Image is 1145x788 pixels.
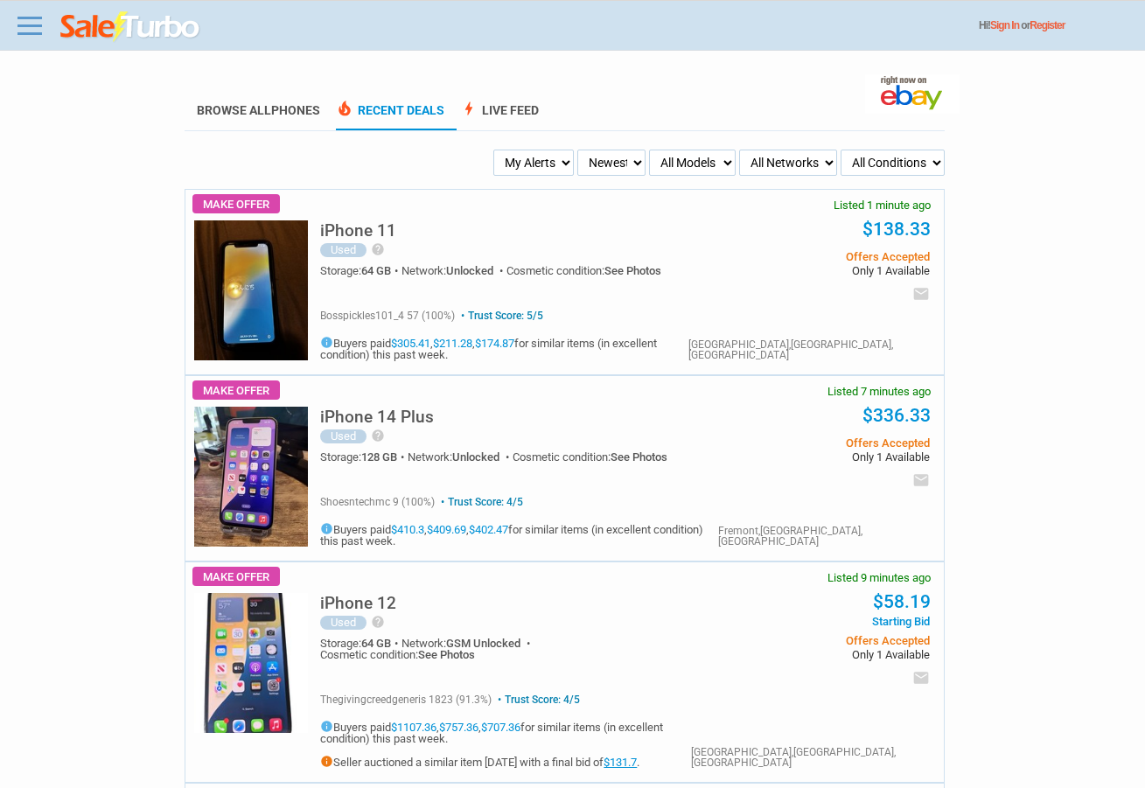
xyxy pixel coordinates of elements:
span: Phones [271,103,320,117]
a: $336.33 [862,405,931,426]
div: [GEOGRAPHIC_DATA],[GEOGRAPHIC_DATA],[GEOGRAPHIC_DATA] [691,747,930,768]
div: Used [320,429,367,443]
img: s-l225.jpg [194,407,308,547]
span: GSM Unlocked [446,637,520,650]
span: shoesntechmc 9 (100%) [320,496,435,508]
a: iPhone 14 Plus [320,412,434,425]
i: info [320,522,333,535]
span: Only 1 Available [684,265,930,276]
div: [GEOGRAPHIC_DATA],[GEOGRAPHIC_DATA],[GEOGRAPHIC_DATA] [688,339,929,360]
span: Unlocked [446,264,493,277]
a: boltLive Feed [460,103,539,130]
i: email [912,285,930,303]
span: Offers Accepted [684,437,930,449]
span: Listed 1 minute ago [834,199,931,211]
span: See Photos [604,264,661,277]
h5: iPhone 12 [320,595,396,611]
a: $305.41 [391,337,430,350]
div: Storage: [320,265,401,276]
a: iPhone 12 [320,598,396,611]
a: iPhone 11 [320,226,396,239]
span: Only 1 Available [684,451,930,463]
img: saleturbo.com - Online Deals and Discount Coupons [60,11,201,43]
div: Storage: [320,451,408,463]
div: Fremont,[GEOGRAPHIC_DATA],[GEOGRAPHIC_DATA] [718,526,930,547]
a: $138.33 [862,219,931,240]
div: Cosmetic condition: [320,649,475,660]
span: Make Offer [192,194,280,213]
span: 128 GB [361,450,397,464]
span: Make Offer [192,567,280,586]
span: Offers Accepted [684,251,930,262]
a: $58.19 [873,591,931,612]
span: Hi! [979,19,990,31]
div: Used [320,243,367,257]
a: $211.28 [433,337,472,350]
a: Sign In [990,19,1019,31]
span: Offers Accepted [684,635,930,646]
a: $402.47 [469,523,508,536]
a: Register [1030,19,1065,31]
a: $1107.36 [391,721,436,734]
span: Trust Score: 5/5 [457,310,543,322]
a: $707.36 [481,721,520,734]
span: thegivingcreedgeneris 1823 (91.3%) [320,694,492,706]
span: local_fire_department [336,100,353,117]
span: Trust Score: 4/5 [494,694,580,706]
h5: iPhone 14 Plus [320,408,434,425]
img: s-l225.jpg [194,220,308,360]
a: local_fire_departmentRecent Deals [336,103,444,130]
i: help [371,615,385,629]
span: Listed 7 minutes ago [827,386,931,397]
span: Make Offer [192,380,280,400]
img: s-l225.jpg [194,593,308,733]
span: 64 GB [361,264,391,277]
a: $757.36 [439,721,478,734]
div: Cosmetic condition: [506,265,661,276]
i: info [320,755,333,768]
i: email [912,669,930,687]
div: Network: [401,638,534,649]
a: $410.3 [391,523,424,536]
span: Trust Score: 4/5 [437,496,523,508]
div: Network: [408,451,513,463]
span: bosspickles101_4 57 (100%) [320,310,455,322]
h5: iPhone 11 [320,222,396,239]
span: 64 GB [361,637,391,650]
h5: Buyers paid , , for similar items (in excellent condition) this past week. [320,720,690,744]
i: help [371,429,385,443]
span: Starting Bid [684,616,930,627]
span: Unlocked [452,450,499,464]
div: Network: [401,265,506,276]
a: $174.87 [475,337,514,350]
span: See Photos [611,450,667,464]
div: Storage: [320,638,401,649]
i: help [371,242,385,256]
h5: Buyers paid , , for similar items (in excellent condition) this past week. [320,522,718,547]
i: email [912,471,930,489]
a: $409.69 [427,523,466,536]
a: $131.7 [604,756,637,769]
span: bolt [460,100,478,117]
h5: Seller auctioned a similar item [DATE] with a final bid of . [320,755,690,768]
span: Listed 9 minutes ago [827,572,931,583]
div: Cosmetic condition: [513,451,667,463]
i: info [320,336,333,349]
div: Used [320,616,367,630]
span: Only 1 Available [684,649,930,660]
span: See Photos [418,648,475,661]
h5: Buyers paid , , for similar items (in excellent condition) this past week. [320,336,688,360]
a: Browse AllPhones [197,103,320,117]
i: info [320,720,333,733]
span: or [1021,19,1065,31]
